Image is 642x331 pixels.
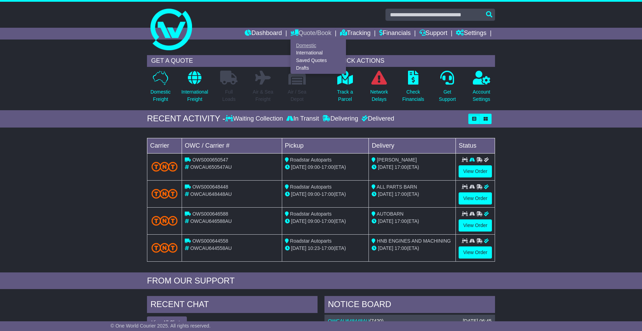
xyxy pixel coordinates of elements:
[321,245,333,251] span: 17:00
[456,28,486,40] a: Settings
[291,164,306,170] span: [DATE]
[372,164,453,171] div: (ETA)
[340,28,371,40] a: Tracking
[370,70,388,107] a: NetworkDelays
[291,64,346,72] a: Drafts
[192,211,228,217] span: OWS000646588
[151,216,177,225] img: TNT_Domestic.png
[439,88,456,103] p: Get Support
[308,218,320,224] span: 09:00
[151,243,177,252] img: TNT_Domestic.png
[459,165,492,177] a: View Order
[151,162,177,171] img: TNT_Domestic.png
[285,218,366,225] div: - (ETA)
[150,88,171,103] p: Domestic Freight
[378,191,393,197] span: [DATE]
[379,28,411,40] a: Financials
[181,70,208,107] a: InternationalFreight
[321,191,333,197] span: 17:00
[111,323,211,329] span: © One World Courier 2025. All rights reserved.
[291,218,306,224] span: [DATE]
[190,191,232,197] span: OWCAU648448AU
[290,184,332,190] span: Roadstar Autoparts
[402,88,424,103] p: Check Financials
[439,70,456,107] a: GetSupport
[290,211,332,217] span: Roadstar Autoparts
[288,88,306,103] p: Air / Sea Depot
[308,191,320,197] span: 09:00
[192,157,228,163] span: OWS000650547
[291,191,306,197] span: [DATE]
[324,296,495,315] div: NOTICE BOARD
[220,88,237,103] p: Full Loads
[377,184,417,190] span: ALL PARTS BARN
[290,238,332,244] span: Roadstar Autoparts
[190,164,232,170] span: OWCAU650547AU
[473,88,491,103] p: Account Settings
[321,218,333,224] span: 17:00
[245,28,282,40] a: Dashboard
[328,318,492,324] div: ( )
[331,55,495,67] div: QUICK ACTIONS
[321,115,360,123] div: Delivering
[190,245,232,251] span: OWCAU644558AU
[360,115,394,123] div: Delivered
[290,40,346,74] div: Quote/Book
[291,57,346,64] a: Saved Quotes
[337,70,353,107] a: Track aParcel
[394,245,407,251] span: 17:00
[378,218,393,224] span: [DATE]
[419,28,448,40] a: Support
[150,70,171,107] a: DomesticFreight
[321,164,333,170] span: 17:00
[328,318,370,324] a: OWCAU648448AU
[459,219,492,232] a: View Order
[394,218,407,224] span: 17:00
[463,318,492,324] div: [DATE] 06:45
[308,164,320,170] span: 09:00
[371,318,382,324] span: 7420
[147,296,318,315] div: RECENT CHAT
[394,191,407,197] span: 17:00
[377,157,417,163] span: [PERSON_NAME]
[285,191,366,198] div: - (ETA)
[377,211,404,217] span: AUTOBARN
[378,245,393,251] span: [DATE]
[370,88,388,103] p: Network Delays
[394,164,407,170] span: 17:00
[291,49,346,57] a: International
[472,70,491,107] a: AccountSettings
[369,138,456,153] td: Delivery
[337,88,353,103] p: Track a Parcel
[253,88,273,103] p: Air & Sea Freight
[147,55,311,67] div: GET A QUOTE
[181,88,208,103] p: International Freight
[459,246,492,259] a: View Order
[147,114,225,124] div: RECENT ACTIVITY -
[372,191,453,198] div: (ETA)
[147,276,495,286] div: FROM OUR SUPPORT
[378,164,393,170] span: [DATE]
[285,115,321,123] div: In Transit
[290,157,332,163] span: Roadstar Autoparts
[291,42,346,49] a: Domestic
[372,245,453,252] div: (ETA)
[182,138,282,153] td: OWC / Carrier #
[151,189,177,198] img: TNT_Domestic.png
[402,70,425,107] a: CheckFinancials
[285,245,366,252] div: - (ETA)
[192,184,228,190] span: OWS000648448
[372,218,453,225] div: (ETA)
[285,164,366,171] div: - (ETA)
[147,138,182,153] td: Carrier
[225,115,285,123] div: Waiting Collection
[190,218,232,224] span: OWCAU646588AU
[456,138,495,153] td: Status
[377,238,451,244] span: HNB ENGINES AND MACHINING
[290,28,331,40] a: Quote/Book
[291,245,306,251] span: [DATE]
[308,245,320,251] span: 10:23
[459,192,492,204] a: View Order
[192,238,228,244] span: OWS000644558
[282,138,369,153] td: Pickup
